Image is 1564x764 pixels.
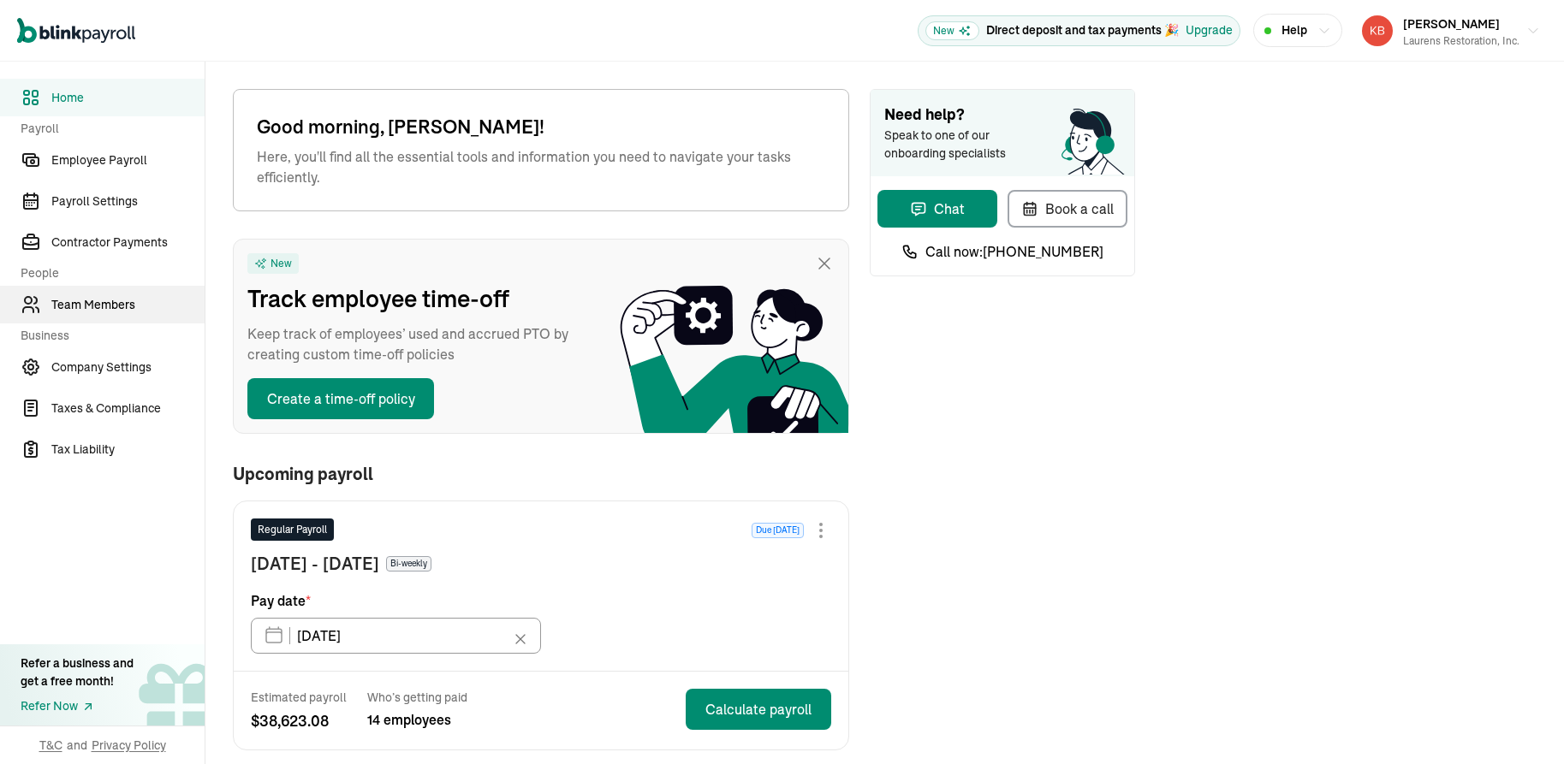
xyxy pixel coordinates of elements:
span: Bi-weekly [386,556,431,572]
span: Who’s getting paid [367,689,467,706]
span: Business [21,327,194,345]
span: Privacy Policy [92,737,166,754]
span: [PERSON_NAME] [1403,16,1500,32]
span: New [925,21,979,40]
span: Pay date [251,590,311,611]
button: Book a call [1008,190,1127,228]
span: [DATE] - [DATE] [251,551,379,577]
span: Due [DATE] [752,523,804,538]
span: Keep track of employees’ used and accrued PTO by creating custom time-off policies [247,323,590,364]
span: People [21,264,194,282]
span: Team Members [51,296,205,314]
span: Regular Payroll [258,522,327,537]
div: Book a call [1021,198,1114,219]
div: Refer a business and get a free month! [21,654,134,690]
iframe: Chat Widget [1279,579,1564,764]
span: $ 38,623.08 [251,709,347,732]
span: Help [1282,21,1307,39]
button: Calculate payroll [686,689,831,730]
button: Upgrade [1186,21,1233,39]
span: Taxes & Compliance [51,400,205,418]
span: Payroll Settings [51,192,205,210]
span: Track employee time-off [247,281,590,317]
div: Laurens Restoration, Inc. [1403,33,1519,49]
nav: Global [17,6,135,56]
span: Call now: [PHONE_NUMBER] [925,241,1103,262]
span: Here, you'll find all the essential tools and information you need to navigate your tasks efficie... [257,146,825,187]
span: Tax Liability [51,441,205,459]
span: Upcoming payroll [233,465,373,483]
span: T&C [39,737,62,754]
span: Company Settings [51,358,205,376]
button: [PERSON_NAME]Laurens Restoration, Inc. [1355,9,1547,52]
span: Good morning, [PERSON_NAME]! [257,113,825,141]
p: Direct deposit and tax payments 🎉 [986,21,1179,39]
span: Estimated payroll [251,689,347,706]
span: Employee Payroll [51,151,205,169]
span: New [271,257,292,270]
span: Need help? [884,104,1121,127]
span: Contractor Payments [51,234,205,252]
a: Refer Now [21,697,134,715]
button: Chat [877,190,997,228]
span: Speak to one of our onboarding specialists [884,127,1030,163]
span: Payroll [21,120,194,138]
span: Home [51,89,205,107]
button: Help [1253,14,1342,47]
input: XX/XX/XX [251,618,541,654]
span: 14 employees [367,709,467,730]
button: Create a time-off policy [247,378,434,419]
div: Chat [910,198,965,219]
